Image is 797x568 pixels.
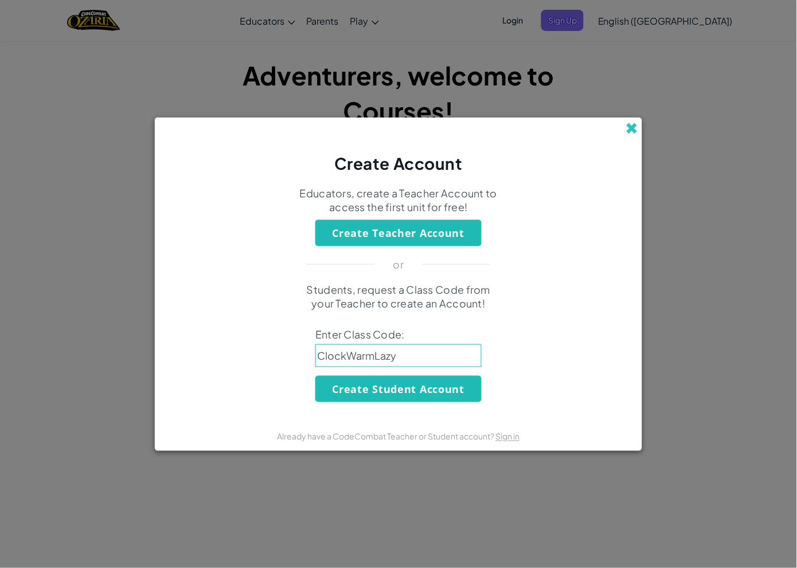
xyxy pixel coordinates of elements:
p: or [393,258,404,271]
p: Students, request a Class Code from your Teacher to create an Account! [298,283,499,310]
button: Create Teacher Account [315,220,482,246]
span: Already have a CodeCombat Teacher or Student account? [278,431,496,442]
span: Create Account [334,153,463,173]
p: Educators, create a Teacher Account to access the first unit for free! [298,186,499,214]
span: Enter Class Code: [315,328,482,341]
a: Sign in [496,431,520,442]
button: Create Student Account [315,376,482,402]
